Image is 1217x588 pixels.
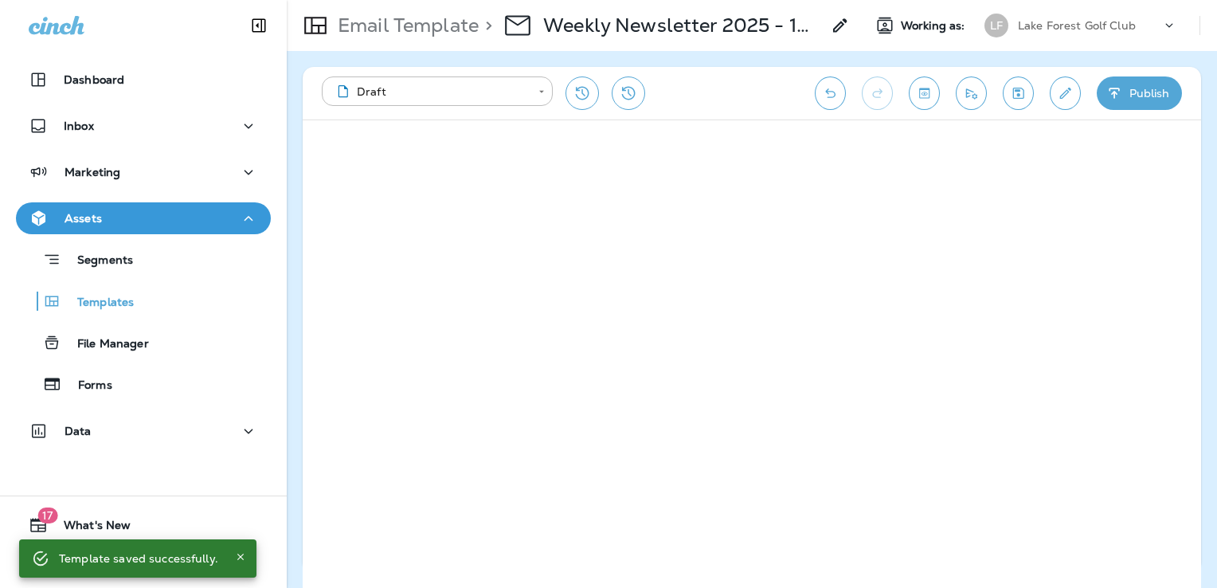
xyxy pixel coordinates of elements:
[16,326,271,359] button: File Manager
[16,64,271,96] button: Dashboard
[612,76,645,110] button: View Changelog
[1003,76,1034,110] button: Save
[231,547,250,566] button: Close
[16,284,271,318] button: Templates
[16,415,271,447] button: Data
[64,120,94,132] p: Inbox
[984,14,1008,37] div: LF
[565,76,599,110] button: Restore from previous version
[61,337,149,352] p: File Manager
[65,425,92,437] p: Data
[16,547,271,579] button: Support
[479,14,492,37] p: >
[62,378,112,394] p: Forms
[59,544,218,573] div: Template saved successfully.
[65,166,120,178] p: Marketing
[331,14,479,37] p: Email Template
[333,84,527,100] div: Draft
[901,19,969,33] span: Working as:
[64,73,124,86] p: Dashboard
[815,76,846,110] button: Undo
[61,296,134,311] p: Templates
[1097,76,1182,110] button: Publish
[543,14,821,37] p: Weekly Newsletter 2025 - 10/7
[1050,76,1081,110] button: Edit details
[16,509,271,541] button: 17What's New
[16,110,271,142] button: Inbox
[65,212,102,225] p: Assets
[37,508,57,523] span: 17
[16,156,271,188] button: Marketing
[61,253,133,269] p: Segments
[956,76,987,110] button: Send test email
[16,242,271,276] button: Segments
[237,10,281,41] button: Collapse Sidebar
[909,76,940,110] button: Toggle preview
[1018,19,1136,32] p: Lake Forest Golf Club
[16,202,271,234] button: Assets
[16,367,271,401] button: Forms
[48,519,131,538] span: What's New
